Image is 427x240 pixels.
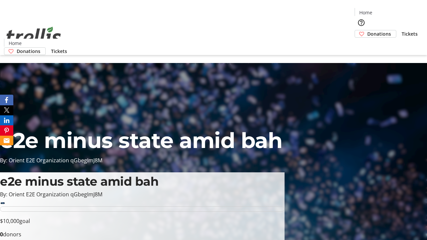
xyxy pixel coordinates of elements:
a: Donations [355,30,396,38]
span: Tickets [402,30,418,37]
button: Cart [355,38,368,51]
span: Home [9,40,22,47]
span: Donations [17,48,40,55]
span: Home [359,9,372,16]
a: Home [4,40,26,47]
span: Tickets [51,48,67,55]
img: Orient E2E Organization qGbegImJ8M's Logo [4,19,63,53]
a: Tickets [396,30,423,37]
a: Home [355,9,376,16]
button: Help [355,16,368,29]
span: Donations [367,30,391,37]
a: Donations [4,47,46,55]
a: Tickets [46,48,72,55]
